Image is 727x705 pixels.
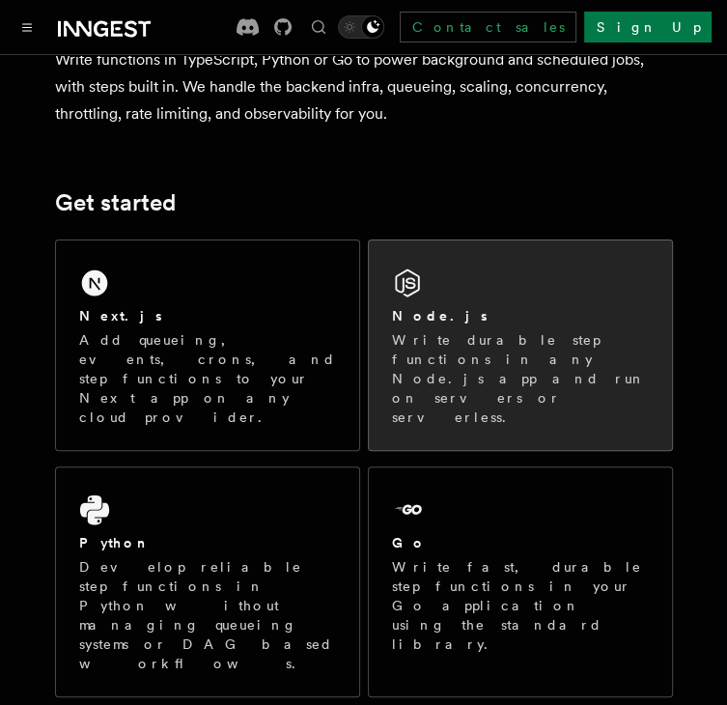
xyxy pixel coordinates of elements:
button: Toggle navigation [15,15,39,39]
a: Get started [55,189,176,216]
h2: Node.js [392,306,488,325]
p: Add queueing, events, crons, and step functions to your Next app on any cloud provider. [79,330,336,427]
p: Develop reliable step functions in Python without managing queueing systems or DAG based workflows. [79,557,336,673]
a: GoWrite fast, durable step functions in your Go application using the standard library. [368,466,673,697]
h2: Python [79,533,151,552]
a: Sign Up [584,12,712,42]
p: Write functions in TypeScript, Python or Go to power background and scheduled jobs, with steps bu... [55,46,673,127]
a: PythonDevelop reliable step functions in Python without managing queueing systems or DAG based wo... [55,466,360,697]
a: Contact sales [400,12,576,42]
a: Next.jsAdd queueing, events, crons, and step functions to your Next app on any cloud provider. [55,240,360,451]
button: Toggle dark mode [338,15,384,39]
h2: Go [392,533,427,552]
p: Write fast, durable step functions in your Go application using the standard library. [392,557,649,654]
h2: Next.js [79,306,162,325]
a: Node.jsWrite durable step functions in any Node.js app and run on servers or serverless. [368,240,673,451]
p: Write durable step functions in any Node.js app and run on servers or serverless. [392,330,649,427]
button: Find something... [307,15,330,39]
